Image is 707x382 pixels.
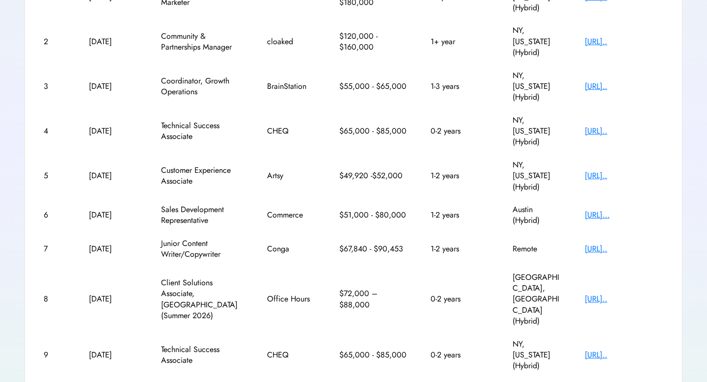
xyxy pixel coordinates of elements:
div: NY, [US_STATE] (Hybrid) [513,160,562,192]
div: $55,000 - $65,000 [339,81,408,92]
div: 2 [44,36,66,47]
div: Sales Development Representative [161,204,245,226]
div: $65,000 - $85,000 [339,350,408,360]
div: 1-2 years [431,170,489,181]
div: 0-2 years [431,294,489,304]
div: Technical Success Associate [161,344,245,366]
div: [URL].. [585,350,663,360]
div: [DATE] [89,244,138,254]
div: Office Hours [267,294,316,304]
div: $49,920 -$52,000 [339,170,408,181]
div: $120,000 - $160,000 [339,31,408,53]
div: [URL]... [585,210,663,220]
div: NY, [US_STATE] (Hybrid) [513,115,562,148]
div: 7 [44,244,66,254]
div: $65,000 - $85,000 [339,126,408,136]
div: Junior Content Writer/Copywriter [161,238,245,260]
div: [URL].. [585,294,663,304]
div: 1-3 years [431,81,489,92]
div: [DATE] [89,350,138,360]
div: [URL].. [585,244,663,254]
div: 5 [44,170,66,181]
div: [DATE] [89,294,138,304]
div: $72,000 – $88,000 [339,288,408,310]
div: cloaked [267,36,316,47]
div: [URL].. [585,170,663,181]
div: Customer Experience Associate [161,165,245,187]
div: 6 [44,210,66,220]
div: CHEQ [267,350,316,360]
div: NY, [US_STATE] (Hybrid) [513,70,562,103]
div: 4 [44,126,66,136]
div: Remote [513,244,562,254]
div: 9 [44,350,66,360]
div: NY, [US_STATE] (Hybrid) [513,25,562,58]
div: Conga [267,244,316,254]
div: [DATE] [89,170,138,181]
div: [URL].. [585,36,663,47]
div: NY, [US_STATE] (Hybrid) [513,339,562,372]
div: 0-2 years [431,126,489,136]
div: $51,000 - $80,000 [339,210,408,220]
div: [DATE] [89,126,138,136]
div: Artsy [267,170,316,181]
div: 8 [44,294,66,304]
div: Community & Partnerships Manager [161,31,245,53]
div: Technical Success Associate [161,120,245,142]
div: BrainStation [267,81,316,92]
div: Austin (Hybrid) [513,204,562,226]
div: [DATE] [89,210,138,220]
div: [DATE] [89,81,138,92]
div: [GEOGRAPHIC_DATA], [GEOGRAPHIC_DATA] (Hybrid) [513,272,562,327]
div: Coordinator, Growth Operations [161,76,245,98]
div: 0-2 years [431,350,489,360]
div: Client Solutions Associate, [GEOGRAPHIC_DATA] (Summer 2026) [161,277,245,322]
div: 1-2 years [431,244,489,254]
div: 1+ year [431,36,489,47]
div: $67,840 - $90,453 [339,244,408,254]
div: 3 [44,81,66,92]
div: [URL].. [585,126,663,136]
div: 1-2 years [431,210,489,220]
div: [DATE] [89,36,138,47]
div: Commerce [267,210,316,220]
div: [URL].. [585,81,663,92]
div: CHEQ [267,126,316,136]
